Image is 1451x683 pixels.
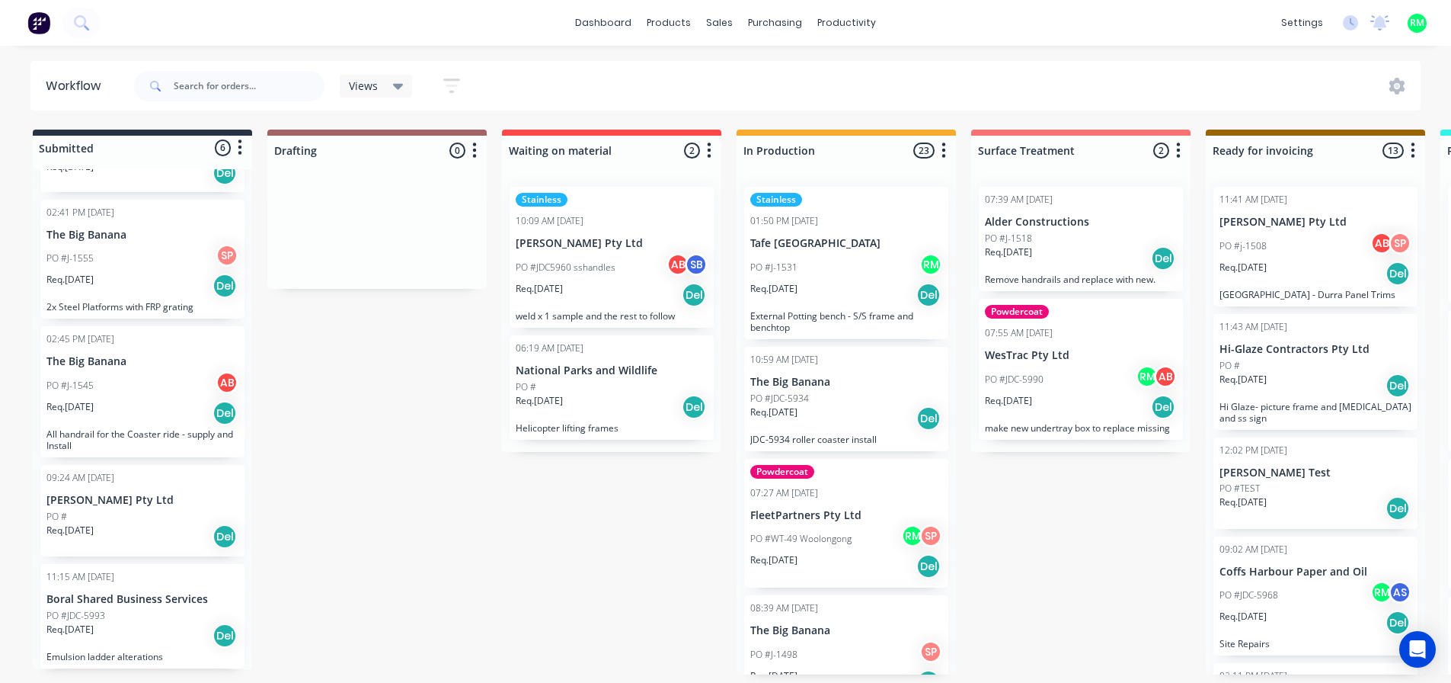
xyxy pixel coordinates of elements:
p: Req. [DATE] [1219,261,1267,274]
span: RM [1410,16,1424,30]
p: Req. [DATE] [985,245,1032,259]
p: Req. [DATE] [1219,373,1267,386]
div: Workflow [46,77,108,95]
div: 02:45 PM [DATE]The Big BananaPO #J-1545ABReq.[DATE]DelAll handrail for the Coaster ride - supply ... [40,326,244,457]
div: 11:43 AM [DATE]Hi-Glaze Contractors Pty LtdPO #Req.[DATE]DelHi Glaze- picture frame and [MEDICAL_... [1213,314,1417,430]
p: PO #JDC-5990 [985,373,1044,386]
p: Req. [DATE] [1219,495,1267,509]
p: PO #J-1518 [985,232,1032,245]
img: Factory [27,11,50,34]
div: Del [916,283,941,307]
span: Views [349,78,378,94]
p: weld x 1 sample and the rest to follow [516,310,708,322]
div: 11:41 AM [DATE] [1219,193,1287,207]
p: PO # [516,380,536,394]
div: 09:24 AM [DATE][PERSON_NAME] Pty LtdPO #Req.[DATE]Del [40,465,244,556]
div: Stainless [750,193,802,207]
div: Powdercoat [985,305,1049,319]
p: Req. [DATE] [46,623,94,637]
p: PO #JDC-5968 [1219,588,1278,602]
p: Helicopter lifting frames [516,422,708,434]
p: PO #JDC5960 sshandles [516,261,615,274]
p: Remove handrails and replace with new. [985,274,1177,285]
div: settings [1274,11,1331,34]
p: Boral Shared Business Services [46,593,238,606]
div: 08:39 AM [DATE] [750,601,818,615]
div: Del [916,554,941,579]
p: Req. [DATE] [1219,610,1267,624]
p: PO #JDC-5934 [750,392,809,406]
p: [PERSON_NAME] Pty Ltd [516,237,708,250]
div: Del [213,274,237,298]
div: SP [919,640,942,663]
div: Stainless01:50 PM [DATE]Tafe [GEOGRAPHIC_DATA]PO #J-1531RMReq.[DATE]DelExternal Potting bench - S... [744,187,948,339]
div: SP [1389,232,1411,255]
div: 01:50 PM [DATE] [750,214,818,228]
p: National Parks and Wildlife [516,364,708,377]
p: PO #TEST [1219,482,1260,495]
div: Open Intercom Messenger [1399,631,1436,668]
p: PO #j-1508 [1219,239,1267,253]
div: Del [1385,261,1410,286]
p: PO #JDC-5993 [46,609,105,623]
div: RM [1136,365,1159,388]
div: 07:55 AM [DATE] [985,326,1053,340]
div: 10:09 AM [DATE] [516,214,583,228]
p: [GEOGRAPHIC_DATA] - Durra Panel Trims [1219,289,1411,300]
div: 07:39 AM [DATE] [985,193,1053,207]
div: 06:19 AM [DATE]National Parks and WildlifePO #Req.[DATE]DelHelicopter lifting frames [510,335,714,440]
p: All handrail for the Coaster ride - supply and Install [46,428,238,451]
div: SP [919,524,942,547]
div: 09:24 AM [DATE] [46,471,114,485]
p: [PERSON_NAME] Pty Ltd [1219,216,1411,229]
p: Req. [DATE] [46,524,94,537]
div: Powdercoat07:55 AM [DATE]WesTrac Pty LtdPO #JDC-5990RMABReq.[DATE]Delmake new undertray box to re... [979,299,1183,440]
div: 11:15 AM [DATE]Boral Shared Business ServicesPO #JDC-5993Req.[DATE]DelEmulsion ladder alterations [40,564,244,669]
p: Req. [DATE] [750,669,797,683]
p: Req. [DATE] [516,282,563,296]
p: Site Repairs [1219,638,1411,649]
div: RM [1370,581,1393,604]
p: JDC-5934 roller coaster install [750,434,942,445]
div: AB [216,371,238,394]
p: PO # [46,510,67,524]
div: Del [916,406,941,431]
div: products [639,11,698,34]
p: 2x Steel Platforms with FRP grating [46,301,238,313]
div: 12:02 PM [DATE][PERSON_NAME] TestPO #TESTReq.[DATE]Del [1213,438,1417,529]
p: The Big Banana [750,376,942,389]
p: PO #J-1531 [750,261,797,274]
div: 10:59 AM [DATE]The Big BananaPO #JDC-5934Req.[DATE]DelJDC-5934 roller coaster install [744,347,948,451]
div: Del [682,395,706,419]
p: PO #WT-49 Woolongong [750,532,852,546]
input: Search for orders... [174,71,324,101]
div: 09:02 AM [DATE]Coffs Harbour Paper and OilPO #JDC-5968RMASReq.[DATE]DelSite Repairs [1213,537,1417,656]
p: PO #J-1545 [46,379,94,393]
div: 07:39 AM [DATE]Alder ConstructionsPO #J-1518Req.[DATE]DelRemove handrails and replace with new. [979,187,1183,291]
div: Del [1151,246,1175,271]
p: Alder Constructions [985,216,1177,229]
div: RM [919,253,942,276]
div: Powdercoat [750,465,814,479]
p: [PERSON_NAME] Test [1219,467,1411,479]
div: Del [1151,395,1175,419]
div: 11:43 AM [DATE] [1219,320,1287,334]
p: PO # [1219,359,1240,373]
p: FleetPartners Pty Ltd [750,509,942,522]
p: Req. [DATE] [750,553,797,567]
div: 09:02 AM [DATE] [1219,543,1287,556]
div: 11:15 AM [DATE] [46,570,114,584]
div: 02:11 PM [DATE] [1219,669,1287,683]
p: make new undertray box to replace missing [985,422,1177,434]
div: SP [216,244,238,267]
div: 12:02 PM [DATE] [1219,444,1287,457]
div: Stainless [516,193,567,207]
div: 11:41 AM [DATE][PERSON_NAME] Pty LtdPO #j-1508ABSPReq.[DATE]Del[GEOGRAPHIC_DATA] - Durra Panel Trims [1213,187,1417,306]
div: Stainless10:09 AM [DATE][PERSON_NAME] Pty LtdPO #JDC5960 sshandlesABSBReq.[DATE]Delweld x 1 sampl... [510,187,714,328]
div: AS [1389,581,1411,604]
p: Req. [DATE] [985,394,1032,408]
div: 06:19 AM [DATE] [516,341,583,355]
p: Hi Glaze- picture frame and [MEDICAL_DATA] and ss sign [1219,401,1411,424]
p: WesTrac Pty Ltd [985,349,1177,362]
div: Del [1385,374,1410,398]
